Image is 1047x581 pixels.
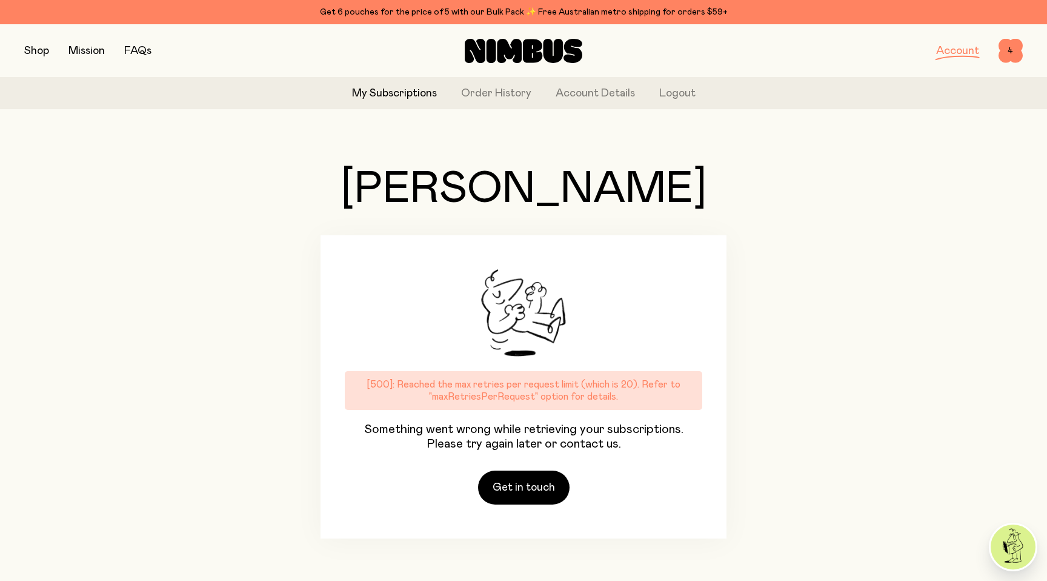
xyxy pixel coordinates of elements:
div: Get 6 pouches for the price of 5 with our Bulk Pack ✨ Free Australian metro shipping for orders $59+ [24,5,1023,19]
a: Get in touch [478,471,570,505]
h1: [PERSON_NAME] [321,167,726,211]
a: FAQs [124,45,151,56]
a: Account [936,45,979,56]
button: 4 [999,39,1023,63]
a: My Subscriptions [352,86,437,102]
div: [500]: Reached the max retries per request limit (which is 20). Refer to "maxRetriesPerRequest" o... [345,371,702,410]
button: Logout [659,86,696,102]
a: Account Details [556,86,635,102]
span: Something went wrong while retrieving your subscriptions. Please try again later or contact us. [345,422,702,451]
a: Order History [461,86,531,102]
img: agent [991,525,1035,569]
a: Mission [68,45,105,56]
